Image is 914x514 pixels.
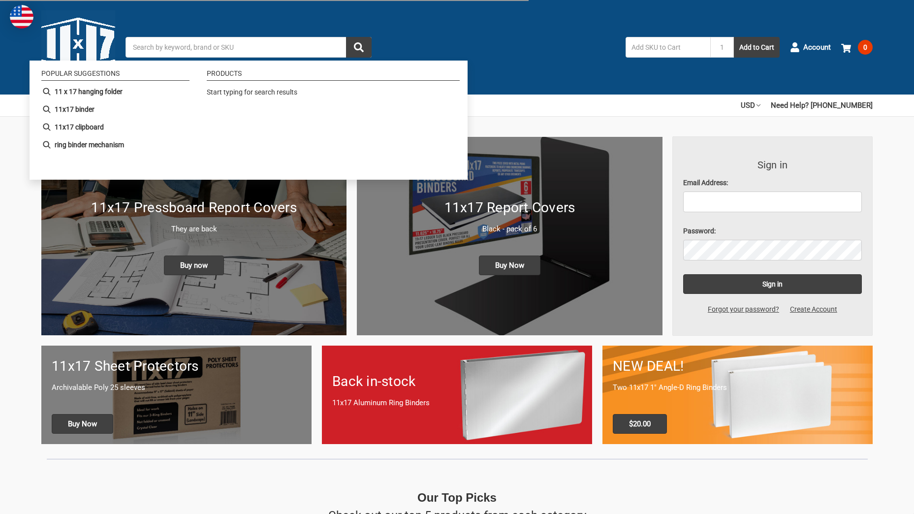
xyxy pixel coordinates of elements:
[52,224,336,235] p: They are back
[207,70,460,81] li: Products
[479,256,540,275] span: Buy Now
[37,83,193,100] li: 11 x 17 hanging folder
[613,382,862,393] p: Two 11x17 1" Angle-D Ring Binders
[55,122,104,132] b: 11x17 clipboard
[41,137,347,335] a: New 11x17 Pressboard Binders 11x17 Pressboard Report Covers They are back Buy now
[322,346,592,444] a: Back in-stock 11x17 Aluminum Ring Binders
[332,371,582,392] h1: Back in-stock
[741,95,760,116] a: USD
[841,34,873,60] a: 0
[41,10,115,84] img: 11x17.com
[52,382,301,393] p: Archivalable Poly 25 sleeves
[126,37,372,58] input: Search by keyword, brand or SKU
[626,37,710,58] input: Add SKU to Cart
[367,197,652,218] h1: 11x17 Report Covers
[417,489,497,507] p: Our Top Picks
[785,304,843,315] a: Create Account
[52,356,301,377] h1: 11x17 Sheet Protectors
[10,5,33,29] img: duty and tax information for United States
[164,256,224,275] span: Buy now
[602,346,873,444] a: 11x17 Binder 2-pack only $20.00 NEW DEAL! Two 11x17 1" Angle-D Ring Binders $20.00
[41,70,189,81] li: Popular suggestions
[52,197,336,218] h1: 11x17 Pressboard Report Covers
[790,34,831,60] a: Account
[37,118,193,136] li: 11x17 clipboard
[771,95,873,116] a: Need Help? [PHONE_NUMBER]
[357,137,662,335] a: 11x17 Report Covers 11x17 Report Covers Black - pack of 6 Buy Now
[683,226,862,236] label: Password:
[357,137,662,335] img: 11x17 Report Covers
[613,356,862,377] h1: NEW DEAL!
[332,397,582,409] p: 11x17 Aluminum Ring Binders
[734,37,780,58] button: Add to Cart
[683,274,862,294] input: Sign in
[55,87,123,97] b: 11 x 17 hanging folder
[55,104,95,115] b: 11x17 binder
[30,61,468,180] div: Instant Search Results
[858,40,873,55] span: 0
[613,414,667,434] span: $20.00
[52,414,113,434] span: Buy Now
[683,158,862,172] h3: Sign in
[367,224,652,235] p: Black - pack of 6
[803,42,831,53] span: Account
[41,346,312,444] a: 11x17 sheet protectors 11x17 Sheet Protectors Archivalable Poly 25 sleeves Buy Now
[37,100,193,118] li: 11x17 binder
[207,87,455,103] div: Start typing for search results
[37,136,193,154] li: ring binder mechanism
[55,140,124,150] b: ring binder mechanism
[702,304,785,315] a: Forgot your password?
[683,178,862,188] label: Email Address:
